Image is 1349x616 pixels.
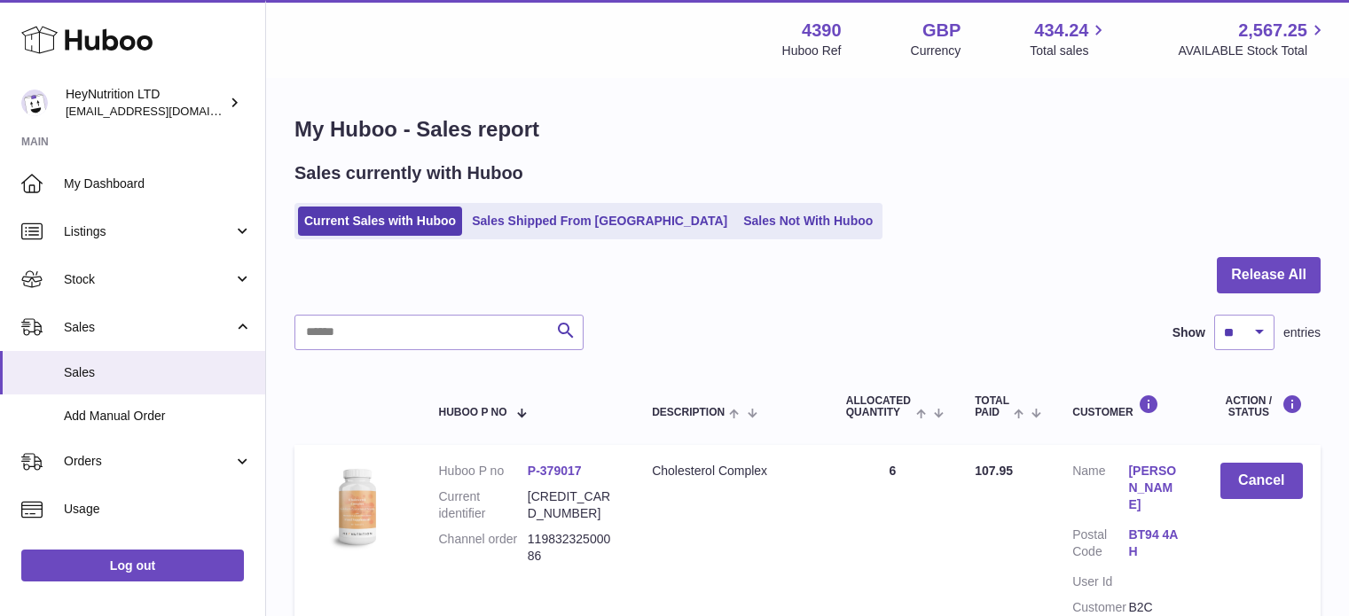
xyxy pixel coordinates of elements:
[312,463,401,551] img: 43901725566350.jpg
[64,364,252,381] span: Sales
[911,43,961,59] div: Currency
[737,207,879,236] a: Sales Not With Huboo
[1217,257,1321,293] button: Release All
[1072,394,1184,418] div: Customer
[294,115,1321,144] h1: My Huboo - Sales report
[298,207,462,236] a: Current Sales with Huboo
[438,488,527,522] dt: Current identifier
[1238,19,1307,43] span: 2,567.25
[975,464,1013,478] span: 107.95
[466,207,733,236] a: Sales Shipped From [GEOGRAPHIC_DATA]
[438,531,527,565] dt: Channel order
[64,271,233,288] span: Stock
[64,223,233,240] span: Listings
[66,86,225,120] div: HeyNutrition LTD
[975,395,1009,418] span: Total paid
[1220,394,1303,418] div: Action / Status
[1072,526,1128,565] dt: Postal Code
[64,175,252,192] span: My Dashboard
[1178,43,1328,59] span: AVAILABLE Stock Total
[21,90,48,116] img: info@heynutrition.com
[438,407,506,418] span: Huboo P no
[1128,463,1184,513] a: [PERSON_NAME]
[1128,526,1184,560] a: BT94 4AH
[1030,43,1109,59] span: Total sales
[802,19,842,43] strong: 4390
[1034,19,1088,43] span: 434.24
[846,395,912,418] span: ALLOCATED Quantity
[1072,573,1128,590] dt: User Id
[528,488,616,522] dd: [CREDIT_CARD_NUMBER]
[1178,19,1328,59] a: 2,567.25 AVAILABLE Stock Total
[294,161,523,185] h2: Sales currently with Huboo
[782,43,842,59] div: Huboo Ref
[528,464,582,478] a: P-379017
[1283,324,1321,341] span: entries
[528,531,616,565] dd: 11983232500086
[64,501,252,518] span: Usage
[21,550,244,581] a: Log out
[652,407,725,418] span: Description
[1220,463,1303,499] button: Cancel
[438,463,527,480] dt: Huboo P no
[922,19,961,43] strong: GBP
[64,453,233,470] span: Orders
[1173,324,1205,341] label: Show
[66,104,261,118] span: [EMAIL_ADDRESS][DOMAIN_NAME]
[1072,463,1128,518] dt: Name
[652,463,811,480] div: Cholesterol Complex
[64,319,233,336] span: Sales
[1030,19,1109,59] a: 434.24 Total sales
[64,408,252,425] span: Add Manual Order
